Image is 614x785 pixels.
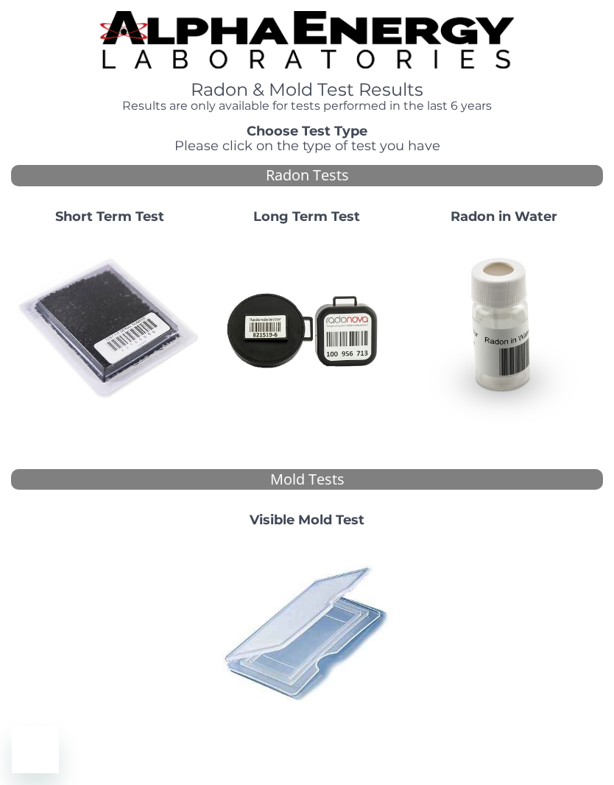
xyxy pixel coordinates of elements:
img: ShortTerm.jpg [17,236,202,422]
div: Radon Tests [11,165,603,186]
iframe: Button to launch messaging window [12,726,59,773]
strong: Choose Test Type [247,123,367,139]
strong: Long Term Test [253,208,360,225]
strong: Radon in Water [451,208,557,225]
div: Mold Tests [11,469,603,490]
img: RadoninWater.jpg [412,236,597,422]
span: Please click on the type of test you have [174,138,440,154]
img: TightCrop.jpg [100,11,515,68]
img: PI42764010.jpg [214,540,400,725]
img: Radtrak2vsRadtrak3.jpg [214,236,400,422]
h1: Radon & Mold Test Results [100,80,515,99]
h4: Results are only available for tests performed in the last 6 years [100,99,515,113]
strong: Visible Mold Test [250,512,364,528]
strong: Short Term Test [55,208,164,225]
